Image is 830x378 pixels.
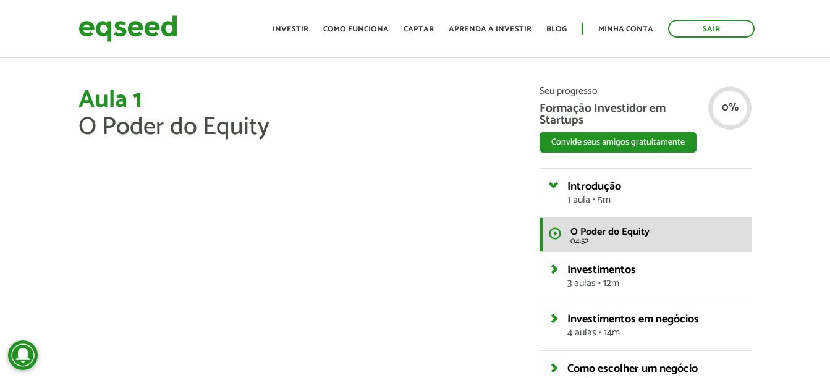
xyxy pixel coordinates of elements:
[598,25,653,33] a: Minha conta
[540,103,752,126] span: Formação Investidor em Startups
[78,12,177,45] img: EqSeed
[540,218,752,251] a: O Poder do Equity 04:52
[540,86,752,96] span: Seu progresso
[567,279,742,288] span: 3 aulas • 12m
[570,224,650,240] span: O Poder do Equity
[567,181,742,205] a: Introdução1 aula • 5m
[567,195,742,205] span: 1 aula • 5m
[449,25,531,33] a: Aprenda a investir
[567,310,699,329] span: Investimentos em negócios
[567,264,742,288] a: Investimentos3 aulas • 12m
[404,25,434,33] a: Captar
[323,25,389,33] a: Como funciona
[567,359,698,378] span: Como escolher um negócio
[567,261,636,279] span: Investimentos
[273,25,308,33] a: Investir
[78,80,142,120] span: Aula 1
[570,237,742,245] span: 04:52
[567,314,742,338] a: Investimentos em negócios4 aulas • 14m
[567,328,742,338] span: 4 aulas • 14m
[78,107,269,148] span: O Poder do Equity
[567,177,621,196] span: Introdução
[540,132,697,153] button: Convide seus amigos gratuitamente
[668,20,755,38] a: Sair
[546,25,567,33] a: Blog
